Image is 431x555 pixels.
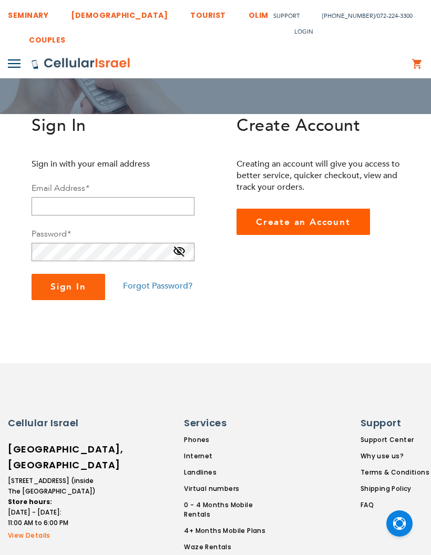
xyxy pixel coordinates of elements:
[184,435,280,445] a: Phones
[361,468,429,477] a: Terms & Conditions
[123,280,192,292] a: Forgot Password?
[8,476,97,528] li: [STREET_ADDRESS] (inside The [GEOGRAPHIC_DATA]) [DATE] - [DATE]: 11:00 AM to 6:00 PM
[184,451,280,461] a: Internet
[71,3,168,22] a: [DEMOGRAPHIC_DATA]
[184,484,280,494] a: Virtual numbers
[361,435,429,445] a: Support Center
[361,416,423,430] h6: Support
[361,500,429,510] a: FAQ
[361,451,429,461] a: Why use us?
[8,416,97,430] h6: Cellular Israel
[32,158,194,170] p: Sign in with your email address
[322,12,375,20] a: [PHONE_NUMBER]
[50,281,86,293] span: Sign In
[32,182,89,194] label: Email Address
[237,114,360,137] span: Create Account
[190,3,226,22] a: TOURIST
[32,197,194,215] input: Email
[256,216,351,228] span: Create an Account
[184,468,280,477] a: Landlines
[32,274,105,300] button: Sign In
[8,59,20,68] img: Toggle Menu
[8,3,48,22] a: SEMINARY
[294,28,313,36] span: Login
[237,158,410,193] p: Creating an account will give you access to better service, quicker checkout, view and track your...
[184,500,280,519] a: 0 - 4 Months Mobile Rentals
[8,497,52,506] strong: Store hours:
[184,416,273,430] h6: Services
[184,542,280,552] a: Waze Rentals
[312,8,413,24] li: /
[361,484,429,494] a: Shipping Policy
[32,228,70,240] label: Password
[237,209,370,235] a: Create an Account
[8,441,97,473] h6: [GEOGRAPHIC_DATA], [GEOGRAPHIC_DATA]
[249,3,269,22] a: OLIM
[184,526,280,536] a: 4+ Months Mobile Plans
[377,12,413,20] a: 072-224-3300
[273,12,300,20] a: Support
[29,27,66,47] a: COUPLES
[8,531,97,540] a: View Details
[32,114,86,137] span: Sign In
[31,57,131,70] img: Cellular Israel Logo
